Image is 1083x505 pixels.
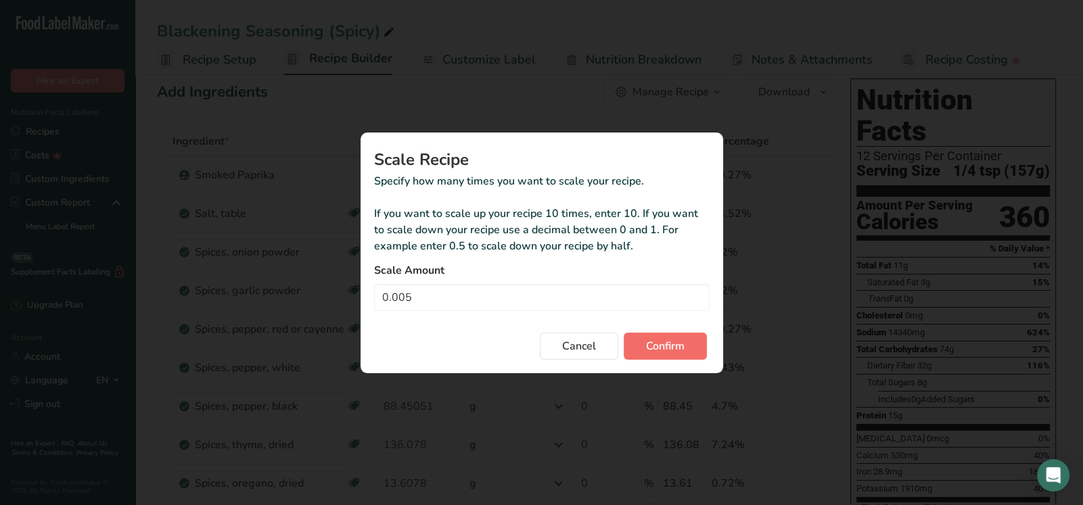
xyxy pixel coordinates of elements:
p: Specify how many times you want to scale your recipe. If you want to scale up your recipe 10 time... [374,173,710,254]
span: Cancel [562,338,596,354]
button: Cancel [540,333,618,360]
button: Confirm [624,333,707,360]
span: Scale Amount [374,262,444,279]
span: Confirm [646,338,685,354]
h1: Scale Recipe [374,151,710,168]
div: Open Intercom Messenger [1037,459,1069,491]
